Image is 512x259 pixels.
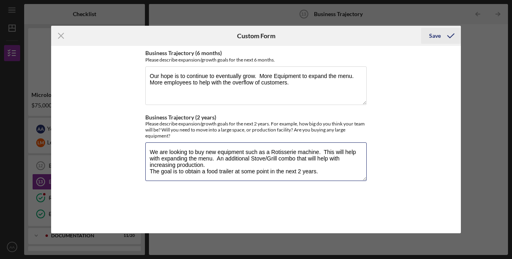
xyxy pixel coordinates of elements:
div: Save [429,28,441,44]
textarea: We are looking to buy new equipment such as a Rotisserie machine. This will help with expanding t... [145,142,367,181]
button: Save [421,28,461,44]
h6: Custom Form [237,32,275,39]
div: Please describe expansion/growth goals for the next 6 months. [145,57,367,63]
textarea: Our hope is to continue to eventually grow. More Equipment to expand the menu. More employees to ... [145,66,367,105]
label: Business Trajectory (2 years) [145,114,216,121]
label: Business Trajectory (6 months) [145,49,222,56]
div: Please describe expansion/growth goals for the next 2 years. For example, how big do you think yo... [145,121,367,139]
